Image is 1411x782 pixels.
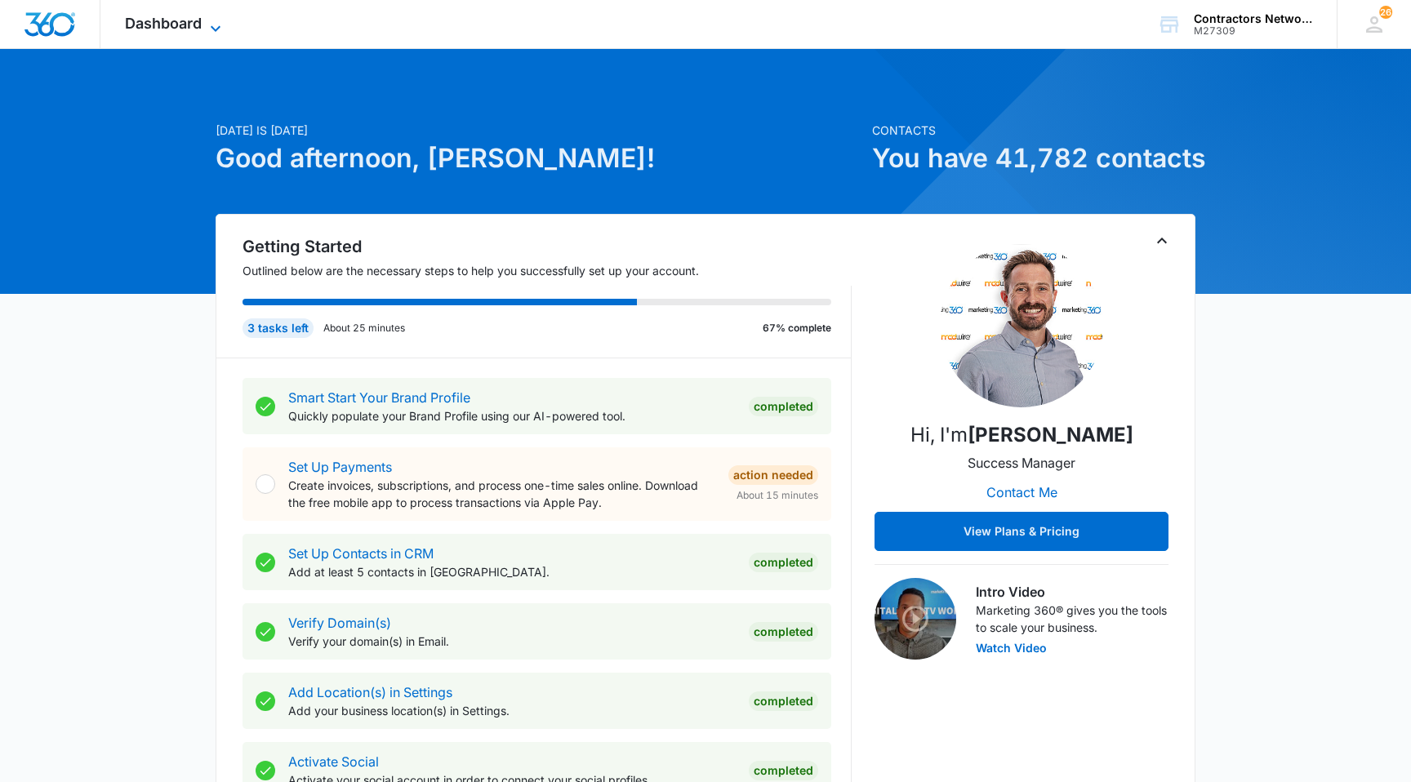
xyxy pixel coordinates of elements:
[749,622,818,642] div: Completed
[910,420,1133,450] p: Hi, I'm
[288,615,391,631] a: Verify Domain(s)
[872,139,1195,178] h1: You have 41,782 contacts
[968,423,1133,447] strong: [PERSON_NAME]
[875,578,956,660] img: Intro Video
[323,321,405,335] p: About 25 minutes
[288,545,434,562] a: Set Up Contacts in CRM
[288,633,736,650] p: Verify your domain(s) in Email.
[872,122,1195,139] p: Contacts
[763,321,831,335] p: 67% complete
[976,582,1168,602] h3: Intro Video
[288,563,736,580] p: Add at least 5 contacts in [GEOGRAPHIC_DATA].
[728,465,818,485] div: Action Needed
[288,477,715,511] p: Create invoices, subscriptions, and process one-time sales online. Download the free mobile app t...
[216,139,862,178] h1: Good afternoon, [PERSON_NAME]!
[976,602,1168,636] p: Marketing 360® gives you the tools to scale your business.
[976,642,1047,654] button: Watch Video
[749,691,818,711] div: Completed
[749,761,818,780] div: Completed
[288,684,452,700] a: Add Location(s) in Settings
[1194,12,1313,25] div: account name
[940,244,1103,407] img: Tommy Nagel
[749,553,818,572] div: Completed
[875,512,1168,551] button: View Plans & Pricing
[216,122,862,139] p: [DATE] is [DATE]
[1379,6,1392,19] div: notifications count
[970,473,1074,512] button: Contact Me
[968,453,1075,473] p: Success Manager
[288,407,736,424] p: Quickly populate your Brand Profile using our AI-powered tool.
[288,753,379,770] a: Activate Social
[1194,25,1313,37] div: account id
[288,389,470,406] a: Smart Start Your Brand Profile
[749,397,818,416] div: Completed
[1379,6,1392,19] span: 26
[243,262,852,279] p: Outlined below are the necessary steps to help you successfully set up your account.
[1152,231,1172,251] button: Toggle Collapse
[243,234,852,259] h2: Getting Started
[737,488,818,503] span: About 15 minutes
[125,15,202,32] span: Dashboard
[243,318,314,338] div: 3 tasks left
[288,459,392,475] a: Set Up Payments
[288,702,736,719] p: Add your business location(s) in Settings.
